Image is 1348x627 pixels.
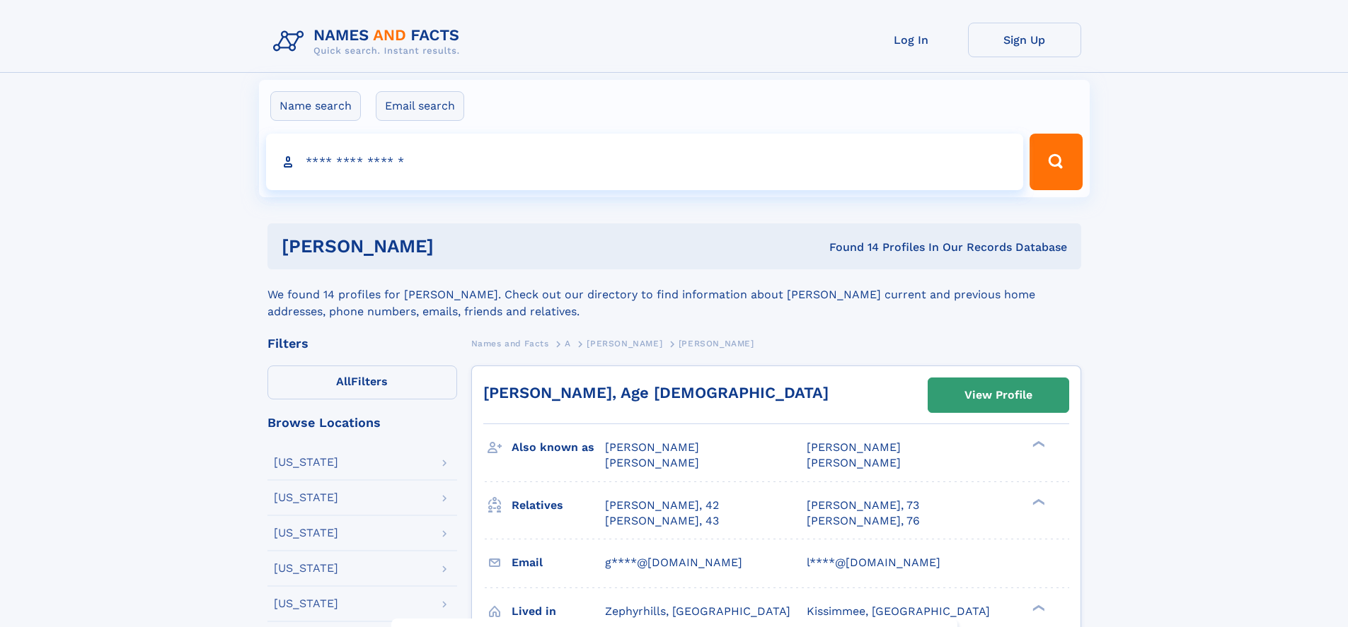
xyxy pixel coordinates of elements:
span: [PERSON_NAME] [587,339,662,348]
button: Search Button [1030,134,1082,190]
h3: Email [512,551,605,575]
label: Name search [270,91,361,121]
span: A [565,339,571,348]
div: ❯ [1029,603,1046,612]
div: [US_STATE] [274,527,338,539]
label: Filters [267,365,457,399]
div: Browse Locations [267,416,457,429]
a: [PERSON_NAME], 73 [807,498,919,513]
span: [PERSON_NAME] [807,456,901,469]
span: Zephyrhills, [GEOGRAPHIC_DATA] [605,604,790,618]
a: Log In [855,23,968,57]
img: Logo Names and Facts [267,23,471,61]
a: A [565,334,571,352]
div: [US_STATE] [274,563,338,574]
h3: Lived in [512,599,605,623]
div: ❯ [1029,497,1046,506]
h1: [PERSON_NAME] [282,238,632,255]
a: [PERSON_NAME], 42 [605,498,719,513]
span: [PERSON_NAME] [605,456,699,469]
span: Kissimmee, [GEOGRAPHIC_DATA] [807,604,990,618]
a: [PERSON_NAME], 43 [605,513,719,529]
h3: Also known as [512,435,605,459]
a: [PERSON_NAME], 76 [807,513,920,529]
a: View Profile [928,378,1068,412]
span: [PERSON_NAME] [605,440,699,454]
div: ❯ [1029,440,1046,449]
span: [PERSON_NAME] [679,339,754,348]
div: View Profile [964,379,1032,411]
input: search input [266,134,1024,190]
div: Found 14 Profiles In Our Records Database [631,240,1067,255]
div: [US_STATE] [274,457,338,468]
h3: Relatives [512,493,605,517]
div: We found 14 profiles for [PERSON_NAME]. Check out our directory to find information about [PERSON... [267,269,1081,320]
a: Names and Facts [471,334,549,352]
span: All [336,375,351,388]
a: Sign Up [968,23,1081,57]
label: Email search [376,91,464,121]
div: [US_STATE] [274,492,338,503]
a: [PERSON_NAME], Age [DEMOGRAPHIC_DATA] [483,384,829,402]
a: [PERSON_NAME] [587,334,662,352]
div: [US_STATE] [274,598,338,609]
span: [PERSON_NAME] [807,440,901,454]
div: Filters [267,337,457,350]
